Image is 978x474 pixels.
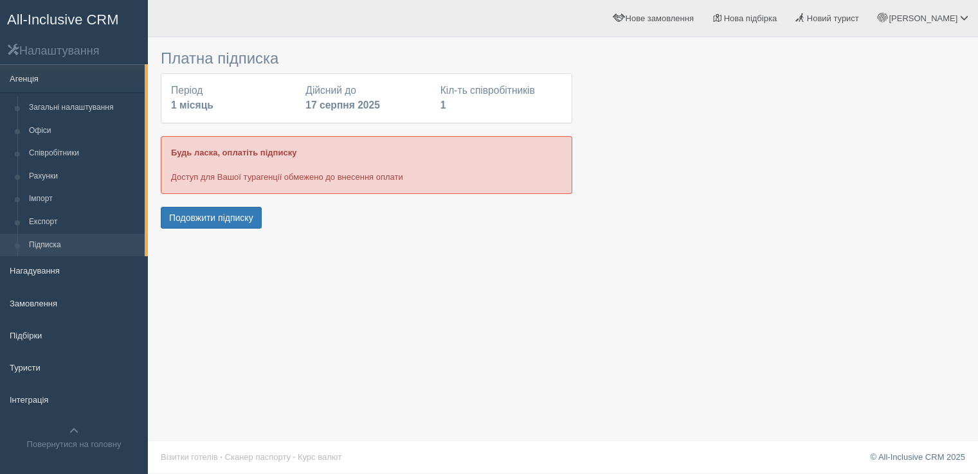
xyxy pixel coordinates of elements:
div: Доступ для Вашої турагенції обмежено до внесення оплати [161,136,572,193]
a: Сканер паспорту [225,452,291,462]
a: Рахунки [23,165,145,188]
span: · [293,452,296,462]
a: Візитки готелів [161,452,218,462]
h3: Платна підписка [161,50,572,67]
a: All-Inclusive CRM [1,1,147,36]
b: 1 [440,100,446,110]
b: Будь ласка, оплатіть підписку [171,148,296,157]
span: [PERSON_NAME] [889,13,957,23]
div: Кіл-ть співробітників [434,83,568,113]
a: Підписка [23,234,145,257]
span: · [220,452,222,462]
span: Новий турист [807,13,859,23]
span: Нова підбірка [724,13,777,23]
a: Курс валют [298,452,341,462]
a: Загальні налаштування [23,96,145,119]
a: Офіси [23,119,145,143]
div: Дійсний до [299,83,433,113]
a: © All-Inclusive CRM 2025 [870,452,965,462]
a: Експорт [23,211,145,234]
a: Співробітники [23,142,145,165]
span: Нове замовлення [626,13,694,23]
button: Подовжити підписку [161,207,262,229]
a: Імпорт [23,188,145,211]
b: 1 місяць [171,100,213,110]
span: All-Inclusive CRM [7,12,119,28]
b: 17 серпня 2025 [305,100,380,110]
div: Період [165,83,299,113]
